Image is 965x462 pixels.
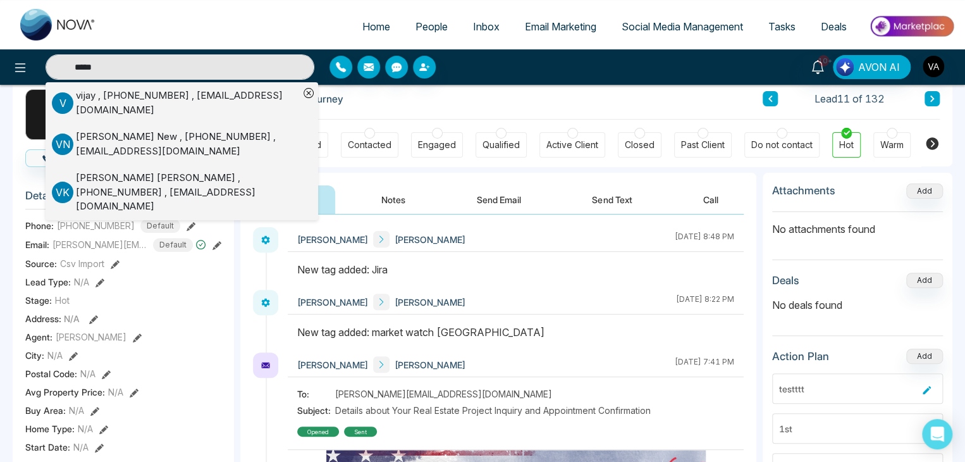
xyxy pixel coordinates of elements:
[153,238,193,252] span: Default
[25,349,44,362] span: City :
[906,184,943,199] button: Add
[56,330,126,344] span: [PERSON_NAME]
[772,274,799,287] h3: Deals
[57,219,135,232] span: [PHONE_NUMBER]
[772,350,829,363] h3: Action Plan
[297,233,368,246] span: [PERSON_NAME]
[906,273,943,288] button: Add
[76,171,299,214] div: [PERSON_NAME] [PERSON_NAME] , [PHONE_NUMBER] , [EMAIL_ADDRESS][DOMAIN_NAME]
[525,20,596,33] span: Email Marketing
[622,20,743,33] span: Social Media Management
[25,440,70,454] span: Start Date :
[772,184,835,197] h3: Attachments
[839,139,854,151] div: Hot
[922,419,952,449] div: Open Intercom Messenger
[60,257,104,270] span: Csv Import
[25,219,54,232] span: Phone:
[25,294,52,307] span: Stage:
[756,15,808,39] a: Tasks
[836,58,854,76] img: Lead Flow
[833,55,911,79] button: AVON AI
[76,130,299,158] div: [PERSON_NAME] New , [PHONE_NUMBER] , [EMAIL_ADDRESS][DOMAIN_NAME]
[751,139,813,151] div: Do not contact
[866,12,957,41] img: Market-place.gif
[25,189,221,209] h3: Details
[52,92,73,114] p: v
[802,55,833,77] a: 10+
[47,349,63,362] span: N/A
[52,238,147,251] span: [PERSON_NAME][EMAIL_ADDRESS][DOMAIN_NAME]
[73,440,89,454] span: N/A
[403,15,460,39] a: People
[25,275,71,289] span: Lead Type:
[297,296,368,309] span: [PERSON_NAME]
[64,313,80,324] span: N/A
[609,15,756,39] a: Social Media Management
[395,233,465,246] span: [PERSON_NAME]
[772,212,943,237] p: No attachments found
[768,20,796,33] span: Tasks
[335,404,651,417] span: Details about Your Real Estate Project Inquiry and Appointment Confirmation
[25,149,87,167] button: Call
[25,330,52,344] span: Agent:
[772,297,943,313] p: No deals found
[418,139,456,151] div: Engaged
[681,139,725,151] div: Past Client
[395,296,465,309] span: [PERSON_NAME]
[546,139,598,151] div: Active Client
[858,59,900,75] span: AVON AI
[25,367,77,380] span: Postal Code :
[108,385,123,399] span: N/A
[906,185,943,196] span: Add
[140,219,180,233] span: Default
[923,56,944,77] img: User Avatar
[356,185,431,214] button: Notes
[25,89,76,140] div: L
[779,422,918,435] div: 1st
[818,55,829,66] span: 10+
[473,20,500,33] span: Inbox
[814,91,885,106] span: Lead 11 of 132
[482,139,520,151] div: Qualified
[512,15,609,39] a: Email Marketing
[821,20,847,33] span: Deals
[76,89,299,117] div: vijay , [PHONE_NUMBER] , [EMAIL_ADDRESS][DOMAIN_NAME]
[25,238,49,251] span: Email:
[906,349,943,364] button: Add
[80,367,95,380] span: N/A
[335,387,552,401] span: [PERSON_NAME][EMAIL_ADDRESS][DOMAIN_NAME]
[676,294,734,310] div: [DATE] 8:22 PM
[460,15,512,39] a: Inbox
[675,356,734,373] div: [DATE] 7:41 PM
[880,139,904,151] div: Warm
[297,387,335,401] span: To:
[675,231,734,247] div: [DATE] 8:48 PM
[808,15,859,39] a: Deals
[350,15,403,39] a: Home
[297,358,368,371] span: [PERSON_NAME]
[25,312,80,325] span: Address:
[678,185,744,214] button: Call
[25,422,75,435] span: Home Type :
[74,275,89,289] span: N/A
[297,404,335,417] span: Subject:
[25,404,66,417] span: Buy Area :
[297,427,339,437] div: Opened
[69,404,84,417] span: N/A
[567,185,657,214] button: Send Text
[779,382,918,396] div: testttt
[25,385,105,399] span: Avg Property Price :
[348,139,391,151] div: Contacted
[344,427,377,437] div: sent
[452,185,546,214] button: Send Email
[25,257,57,270] span: Source:
[415,20,448,33] span: People
[362,20,390,33] span: Home
[625,139,655,151] div: Closed
[52,182,73,203] p: V K
[395,358,465,371] span: [PERSON_NAME]
[78,422,93,435] span: N/A
[20,9,96,41] img: Nova CRM Logo
[52,134,73,155] p: V N
[55,294,70,307] span: Hot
